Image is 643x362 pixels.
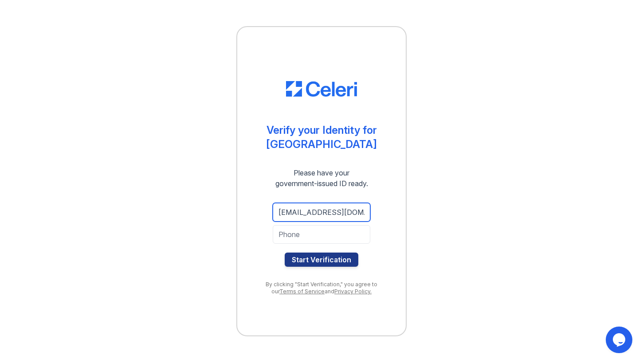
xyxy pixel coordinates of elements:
[285,253,358,267] button: Start Verification
[334,288,372,295] a: Privacy Policy.
[273,203,370,222] input: Email
[606,327,634,353] iframe: chat widget
[273,225,370,244] input: Phone
[255,281,388,295] div: By clicking "Start Verification," you agree to our and
[259,167,384,189] div: Please have your government-issued ID ready.
[266,123,377,152] div: Verify your Identity for [GEOGRAPHIC_DATA]
[279,288,325,295] a: Terms of Service
[286,81,357,97] img: CE_Logo_Blue-a8612792a0a2168367f1c8372b55b34899dd931a85d93a1a3d3e32e68fde9ad4.png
